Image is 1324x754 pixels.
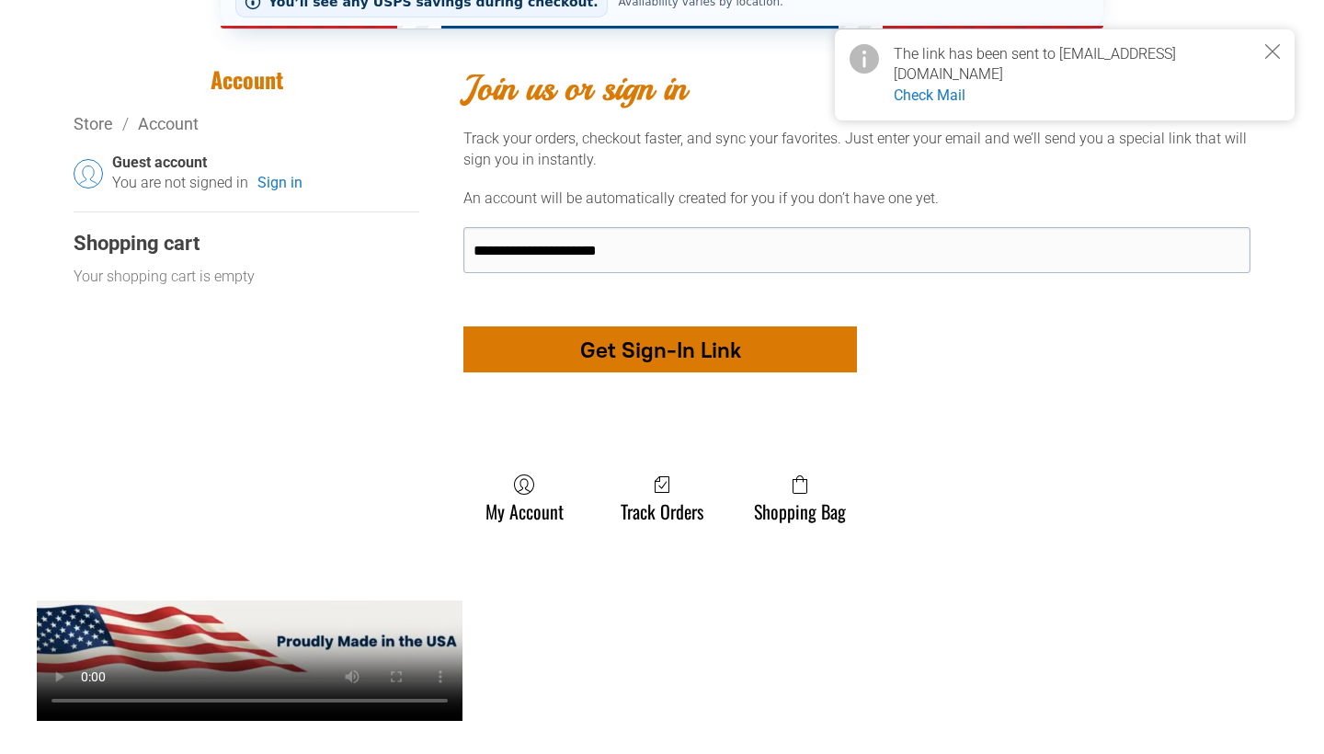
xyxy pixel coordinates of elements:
div: An account will be automatically created for you if you don’t have one yet. [463,188,1250,209]
input: Your email address [463,227,1250,273]
a: Close notice [1250,29,1295,74]
div: Shopping cart [74,231,419,257]
div: Breadcrumbs [74,112,419,135]
h2: Join us or sign in [463,65,1250,110]
h1: Account [74,65,419,94]
div: Your shopping cart is empty [74,267,255,287]
button: Get Sign-In Link [463,326,857,372]
span: / [113,114,138,133]
div: Guest account [112,154,419,173]
div: You are not signed in [112,173,248,193]
a: Store [74,114,113,133]
a: Check Mail [894,86,965,104]
a: Track Orders [611,474,713,522]
a: Sign in [257,173,302,193]
div: Track your orders, checkout faster, and sync your favorites. Just enter your email and we’ll send... [463,129,1250,170]
a: Shopping Bag [745,474,855,522]
a: My Account [476,474,573,522]
a: Account [138,114,199,133]
label: The link has been sent to [EMAIL_ADDRESS][DOMAIN_NAME] [894,45,1176,83]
